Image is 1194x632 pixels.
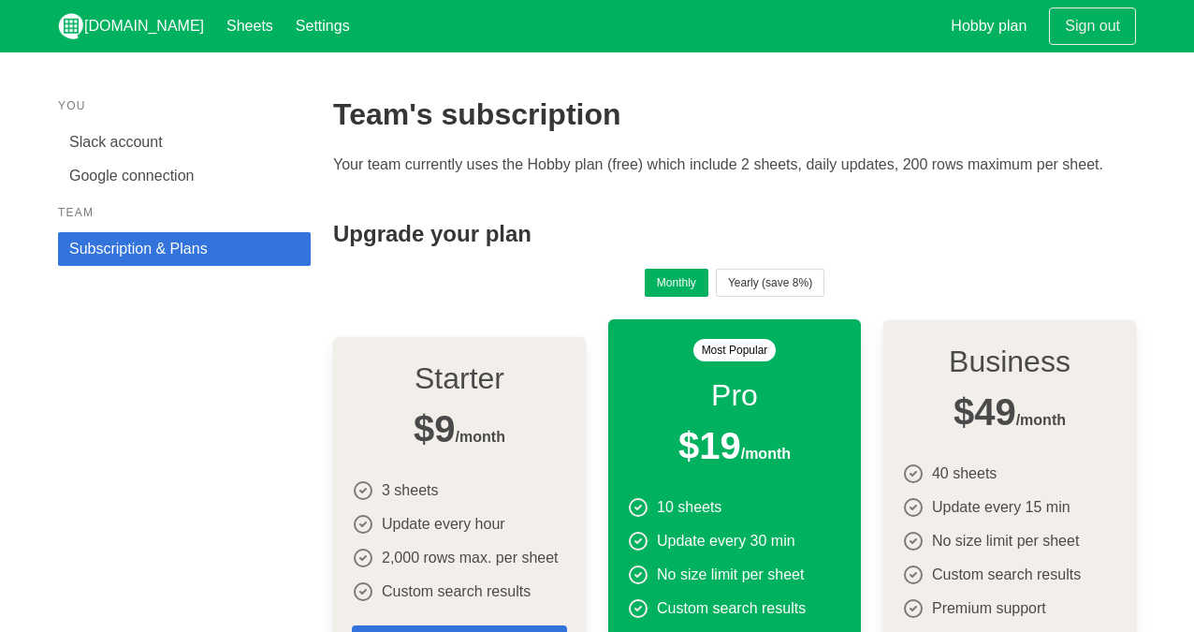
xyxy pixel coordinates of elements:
h4: Starter [352,356,567,401]
p: Custom search results [382,581,531,603]
button: Yearly (save 8%) [716,269,824,297]
p: You [58,97,311,114]
p: Custom search results [932,564,1081,586]
h4: Pro [627,373,842,418]
h2: Team's subscription [333,97,1136,131]
p: 2,000 rows max. per sheet [382,547,559,569]
p: Update every 30 min [657,530,795,552]
h4: Upgrade your plan [333,221,1136,246]
span: $49 [954,391,1016,433]
p: Your team currently uses the Hobby plan (free) which include 2 sheets, daily updates, 200 rows ma... [333,154,1136,176]
p: 10 sheets [657,496,721,519]
p: 40 sheets [932,463,997,485]
span: /month [414,401,505,457]
a: Sign out [1049,7,1136,45]
p: No size limit per sheet [657,564,804,586]
span: /month [954,384,1066,440]
p: Update every 15 min [932,496,1070,519]
p: 3 sheets [382,479,438,502]
a: Subscription & Plans [58,232,311,266]
p: Custom search results [657,597,806,620]
a: Slack account [58,125,311,159]
span: $9 [414,408,456,449]
button: Monthly [645,269,708,297]
span: $19 [678,425,741,466]
a: Google connection [58,159,311,193]
p: Update every hour [382,513,505,536]
p: Premium support [932,597,1046,620]
img: logo_v2_white.png [58,13,84,39]
span: Most Popular [693,339,777,361]
p: Team [58,204,311,221]
span: /month [678,418,791,474]
p: No size limit per sheet [932,530,1079,552]
h4: Business [902,339,1117,384]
